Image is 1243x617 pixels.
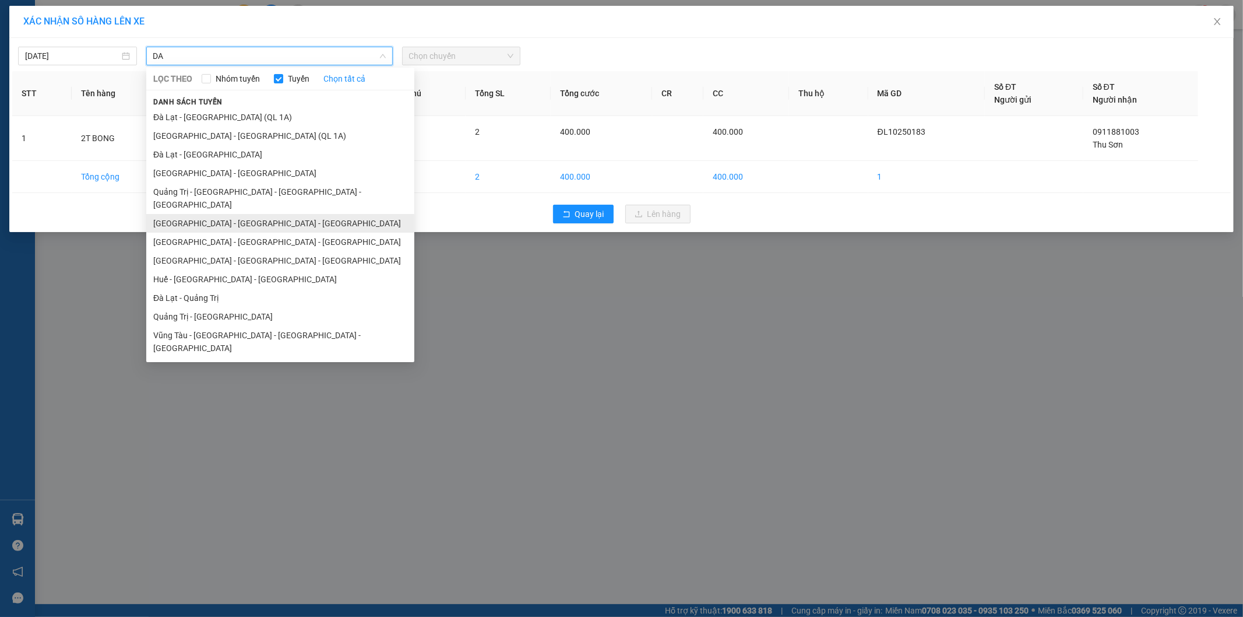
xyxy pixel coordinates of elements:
[72,116,172,161] td: 2T BONG
[562,210,571,219] span: rollback
[12,71,72,116] th: STT
[72,71,172,116] th: Tên hàng
[146,214,414,233] li: [GEOGRAPHIC_DATA] - [GEOGRAPHIC_DATA] - [GEOGRAPHIC_DATA]
[283,72,314,85] span: Tuyến
[994,82,1016,92] span: Số ĐT
[323,72,365,85] a: Chọn tất cả
[146,97,230,107] span: Danh sách tuyến
[146,307,414,326] li: Quảng Trị - [GEOGRAPHIC_DATA]
[153,72,192,85] span: LỌC THEO
[713,127,743,136] span: 400.000
[878,127,925,136] span: ĐL10250183
[475,127,480,136] span: 2
[146,270,414,289] li: Huế - [GEOGRAPHIC_DATA] - [GEOGRAPHIC_DATA]
[25,50,119,62] input: 11/10/2025
[868,71,985,116] th: Mã GD
[1213,17,1222,26] span: close
[409,47,514,65] span: Chọn chuyến
[703,161,790,193] td: 400.000
[146,145,414,164] li: Đà Lạt - [GEOGRAPHIC_DATA]
[1201,6,1234,38] button: Close
[146,183,414,214] li: Quảng Trị - [GEOGRAPHIC_DATA] - [GEOGRAPHIC_DATA] - [GEOGRAPHIC_DATA]
[1093,127,1139,136] span: 0911881003
[379,52,386,59] span: down
[560,127,590,136] span: 400.000
[868,161,985,193] td: 1
[146,251,414,270] li: [GEOGRAPHIC_DATA] - [GEOGRAPHIC_DATA] - [GEOGRAPHIC_DATA]
[146,326,414,357] li: Vũng Tàu - [GEOGRAPHIC_DATA] - [GEOGRAPHIC_DATA] - [GEOGRAPHIC_DATA]
[12,116,72,161] td: 1
[652,71,703,116] th: CR
[146,233,414,251] li: [GEOGRAPHIC_DATA] - [GEOGRAPHIC_DATA] - [GEOGRAPHIC_DATA]
[1093,95,1137,104] span: Người nhận
[211,72,265,85] span: Nhóm tuyến
[72,161,172,193] td: Tổng cộng
[553,205,614,223] button: rollbackQuay lại
[703,71,790,116] th: CC
[23,16,145,27] span: XÁC NHẬN SỐ HÀNG LÊN XE
[384,71,466,116] th: Ghi chú
[1093,140,1123,149] span: Thu Sơn
[575,208,604,220] span: Quay lại
[994,95,1031,104] span: Người gửi
[466,71,551,116] th: Tổng SL
[1093,82,1115,92] span: Số ĐT
[146,164,414,183] li: [GEOGRAPHIC_DATA] - [GEOGRAPHIC_DATA]
[146,127,414,145] li: [GEOGRAPHIC_DATA] - [GEOGRAPHIC_DATA] (QL 1A)
[466,161,551,193] td: 2
[789,71,868,116] th: Thu hộ
[146,289,414,307] li: Đà Lạt - Quảng Trị
[551,71,652,116] th: Tổng cước
[551,161,652,193] td: 400.000
[146,108,414,127] li: Đà Lạt - [GEOGRAPHIC_DATA] (QL 1A)
[625,205,691,223] button: uploadLên hàng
